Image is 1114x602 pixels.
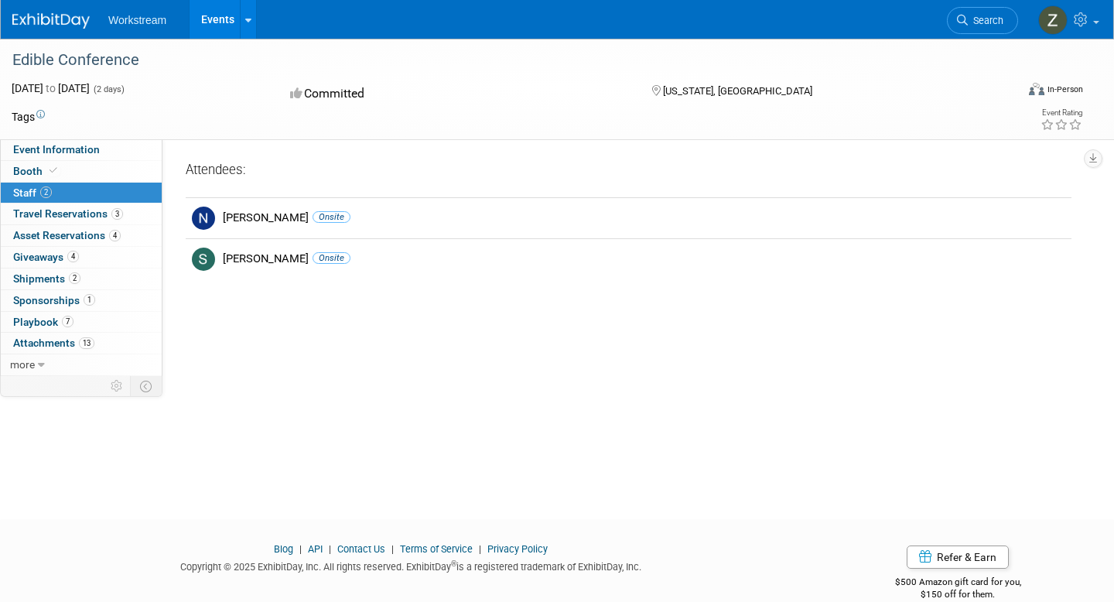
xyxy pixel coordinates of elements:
td: Toggle Event Tabs [131,376,162,396]
div: [PERSON_NAME] [223,251,1065,266]
a: Asset Reservations4 [1,225,162,246]
a: Giveaways4 [1,247,162,268]
td: Tags [12,109,45,125]
a: Privacy Policy [487,543,548,555]
a: Terms of Service [400,543,473,555]
span: | [388,543,398,555]
a: Blog [274,543,293,555]
a: Travel Reservations3 [1,204,162,224]
div: Edible Conference [7,46,992,74]
span: Giveaways [13,251,79,263]
a: Search [947,7,1018,34]
sup: ® [451,559,456,568]
div: $500 Amazon gift card for you, [832,566,1083,601]
span: to [43,82,58,94]
div: Copyright © 2025 ExhibitDay, Inc. All rights reserved. ExhibitDay is a registered trademark of Ex... [12,556,809,574]
span: Staff [13,186,52,199]
a: Shipments2 [1,269,162,289]
span: 13 [79,337,94,349]
a: more [1,354,162,375]
a: Staff2 [1,183,162,204]
span: Search [968,15,1003,26]
span: 7 [62,316,73,327]
span: Workstream [108,14,166,26]
span: [US_STATE], [GEOGRAPHIC_DATA] [663,85,812,97]
img: N.jpg [192,207,215,230]
img: ExhibitDay [12,13,90,29]
div: Attendees: [186,161,1071,181]
span: 4 [67,251,79,262]
span: (2 days) [92,84,125,94]
a: Event Information [1,139,162,160]
div: [PERSON_NAME] [223,210,1065,225]
a: Contact Us [337,543,385,555]
span: Sponsorships [13,294,95,306]
span: 3 [111,208,123,220]
a: Refer & Earn [907,546,1009,569]
a: Playbook7 [1,312,162,333]
div: Event Format [924,80,1083,104]
span: Booth [13,165,60,177]
img: Zakiyah Hanani [1038,5,1068,35]
span: | [296,543,306,555]
span: Travel Reservations [13,207,123,220]
span: Asset Reservations [13,229,121,241]
span: more [10,358,35,371]
span: 1 [84,294,95,306]
span: Shipments [13,272,80,285]
span: 2 [40,186,52,198]
div: $150 off for them. [832,588,1083,601]
img: S.jpg [192,248,215,271]
span: Onsite [313,211,350,223]
span: Playbook [13,316,73,328]
span: [DATE] [DATE] [12,82,90,94]
span: 4 [109,230,121,241]
td: Personalize Event Tab Strip [104,376,131,396]
span: Event Information [13,143,100,156]
span: Attachments [13,337,94,349]
span: | [475,543,485,555]
i: Booth reservation complete [50,166,57,175]
span: 2 [69,272,80,284]
span: Onsite [313,252,350,264]
a: Attachments13 [1,333,162,354]
a: API [308,543,323,555]
div: In-Person [1047,84,1083,95]
a: Booth [1,161,162,182]
img: Format-Inperson.png [1029,83,1044,95]
div: Event Rating [1041,109,1082,117]
a: Sponsorships1 [1,290,162,311]
div: Committed [285,80,627,108]
span: | [325,543,335,555]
